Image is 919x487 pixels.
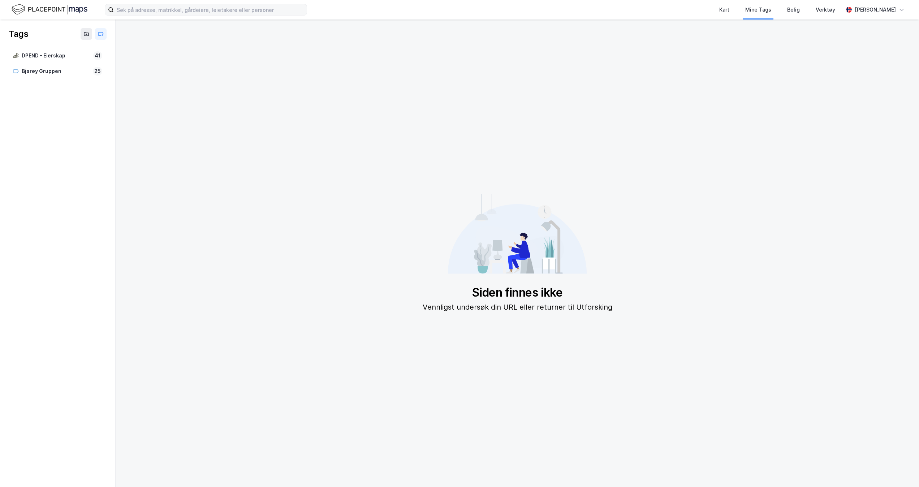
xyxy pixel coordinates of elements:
div: Bolig [787,5,800,14]
div: Verktøy [816,5,835,14]
div: Vennligst undersøk din URL eller returner til Utforsking [423,301,612,313]
div: DPEND - Eierskap [22,51,90,60]
div: Kart [719,5,729,14]
a: DPEND - Eierskap41 [9,48,107,63]
div: [PERSON_NAME] [855,5,896,14]
img: logo.f888ab2527a4732fd821a326f86c7f29.svg [12,3,87,16]
div: Kontrollprogram for chat [883,452,919,487]
input: Søk på adresse, matrikkel, gårdeiere, leietakere eller personer [114,4,307,15]
div: Bjarøy Gruppen [22,67,90,76]
iframe: Chat Widget [883,452,919,487]
div: Siden finnes ikke [423,285,612,300]
a: Bjarøy Gruppen25 [9,64,107,79]
div: 25 [93,67,102,76]
div: 41 [93,51,102,60]
div: Tags [9,28,28,40]
div: Mine Tags [745,5,771,14]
